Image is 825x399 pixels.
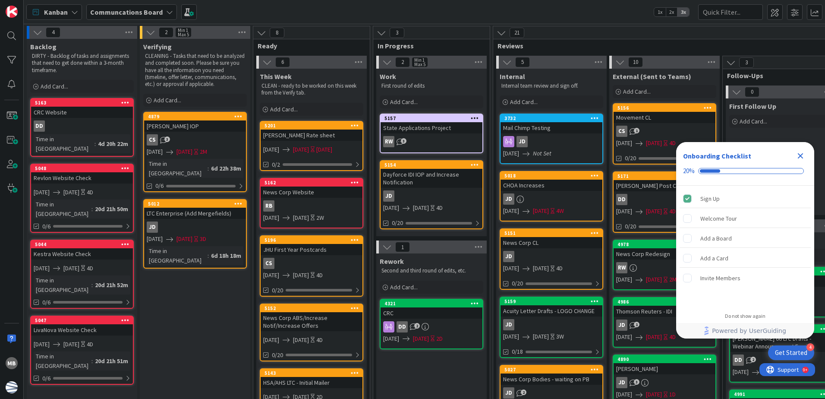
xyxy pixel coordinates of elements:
[154,96,181,104] span: Add Card...
[93,204,130,214] div: 20d 21h 50m
[500,297,603,358] a: 5159Acuity Letter Drafts - LOGO CHANGEJD[DATE][DATE]3W0/18
[501,136,602,147] div: JD
[144,208,246,219] div: LTC Enterprise (Add Mergefields)
[616,275,632,284] span: [DATE]
[147,147,163,156] span: [DATE]
[700,193,720,204] div: Sign Up
[794,149,807,163] div: Close Checklist
[614,112,715,123] div: Movement CL
[634,322,639,327] span: 1
[176,234,192,244] span: [DATE]
[614,355,715,374] div: 4890[PERSON_NAME]
[712,326,786,336] span: Powered by UserGuiding
[260,121,363,171] a: 5201[PERSON_NAME] Rate sheet[DATE][DATE][DATE]0/2
[265,305,362,311] div: 5152
[31,172,133,184] div: Revlon Website Check
[806,343,814,351] div: 4
[90,8,163,16] b: Communcations Board
[381,136,482,147] div: RW
[676,142,814,339] div: Checklist Container
[44,7,68,17] span: Kanban
[504,298,602,304] div: 5159
[733,355,744,366] div: DD
[613,240,716,290] a: 4978News Corp RedesignRW[DATE][DATE]2M
[316,145,332,154] div: [DATE]
[669,275,677,284] div: 2M
[381,190,482,202] div: JD
[669,390,676,399] div: 1D
[380,299,483,349] a: 4321CRCDD[DATE][DATE]2D
[616,262,627,273] div: RW
[533,332,549,341] span: [DATE]
[293,213,309,222] span: [DATE]
[155,181,164,190] span: 0/6
[31,241,133,260] div: 5044Kestra Website Check
[261,236,362,244] div: 5196
[501,298,602,305] div: 5159
[504,367,602,373] div: 5027
[261,187,362,198] div: News Corp Website
[63,188,79,197] span: [DATE]
[533,264,549,273] span: [DATE]
[6,6,18,18] img: Visit kanbanzone.com
[501,229,602,237] div: 5151
[93,356,130,366] div: 20d 21h 51m
[680,323,810,339] a: Powered by UserGuiding
[93,280,130,290] div: 20d 21h 52m
[200,147,207,156] div: 2M
[614,194,715,205] div: DD
[680,249,811,268] div: Add a Card is incomplete.
[63,340,79,349] span: [DATE]
[31,99,133,118] div: 5163CRC Website
[34,188,50,197] span: [DATE]
[261,236,362,255] div: 5196JHU First Year Postcards
[261,258,362,269] div: CS
[91,280,93,290] span: :
[614,320,715,331] div: JD
[42,222,50,231] span: 0/6
[390,283,418,291] span: Add Card...
[208,164,209,173] span: :
[263,200,274,212] div: RB
[700,233,732,244] div: Add a Board
[614,306,715,317] div: Thomson Reuters - IDI
[148,114,246,120] div: 4879
[30,98,134,157] a: 5163CRC WebsiteDDTime in [GEOGRAPHIC_DATA]:4d 20h 22m
[147,234,163,244] span: [DATE]
[500,114,603,164] a: 3732Mail Chimp TestingJD[DATE]Not Set
[31,317,133,336] div: 5047LivaNova Website Check
[500,171,603,222] a: 5018CHOA IncreasesJD[DATE][DATE]4W
[503,149,519,158] span: [DATE]
[265,180,362,186] div: 5162
[436,334,443,343] div: 2D
[414,323,420,329] span: 2
[614,104,715,112] div: 5156
[42,298,50,307] span: 0/6
[381,307,482,319] div: CRC
[680,189,811,208] div: Sign Up is complete.
[265,370,362,376] div: 5143
[616,390,632,399] span: [DATE]
[413,334,429,343] span: [DATE]
[383,136,394,147] div: RW
[260,178,363,228] a: 5162News Corp WebsiteRB[DATE][DATE]2W
[383,190,394,202] div: JD
[381,114,482,133] div: 5157State Applications Project
[503,387,514,399] div: JD
[34,275,91,294] div: Time in [GEOGRAPHIC_DATA]
[6,381,18,393] img: avatar
[501,251,602,262] div: JD
[501,180,602,191] div: CHOA Increases
[261,304,362,312] div: 5152
[616,320,627,331] div: JD
[263,213,279,222] span: [DATE]
[501,366,602,374] div: 5027
[31,120,133,132] div: DD
[683,167,695,175] div: 20%
[261,312,362,331] div: News Corp ABS/Increase Notif/Increase Offers
[42,374,50,383] span: 0/6
[501,229,602,248] div: 5151News Corp CL
[261,179,362,198] div: 5162News Corp Website
[31,165,133,184] div: 5048Revlon Website Check
[676,186,814,307] div: Checklist items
